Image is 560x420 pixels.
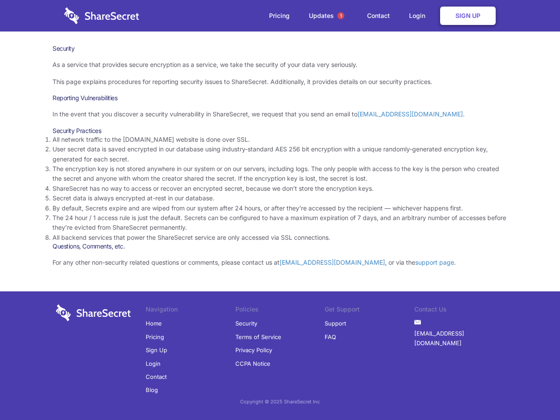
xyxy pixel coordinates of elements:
[146,330,164,343] a: Pricing
[235,343,272,357] a: Privacy Policy
[52,60,507,70] p: As a service that provides secure encryption as a service, we take the security of your data very...
[146,383,158,396] a: Blog
[146,370,167,383] a: Contact
[52,127,507,135] h3: Security Practices
[235,317,257,330] a: Security
[325,330,336,343] a: FAQ
[235,330,281,343] a: Terms of Service
[52,193,507,203] li: Secret data is always encrypted at-rest in our database.
[146,343,167,357] a: Sign Up
[146,304,235,317] li: Navigation
[325,317,346,330] a: Support
[52,258,507,267] p: For any other non-security related questions or comments, please contact us at , or via the .
[146,357,161,370] a: Login
[337,12,344,19] span: 1
[415,259,454,266] a: support page
[52,109,507,119] p: In the event that you discover a security vulnerability in ShareSecret, we request that you send ...
[280,259,385,266] a: [EMAIL_ADDRESS][DOMAIN_NAME]
[146,317,162,330] a: Home
[235,304,325,317] li: Policies
[52,144,507,164] li: User secret data is saved encrypted in our database using industry-standard AES 256 bit encryptio...
[414,304,504,317] li: Contact Us
[260,2,298,29] a: Pricing
[52,242,507,250] h3: Questions, Comments, etc.
[64,7,139,24] img: logo-wordmark-white-trans-d4663122ce5f474addd5e946df7df03e33cb6a1c49d2221995e7729f52c070b2.svg
[52,213,507,233] li: The 24 hour / 1 access rule is just the default. Secrets can be configured to have a maximum expi...
[52,94,507,102] h3: Reporting Vulnerabilities
[400,2,438,29] a: Login
[440,7,496,25] a: Sign Up
[52,45,507,52] h1: Security
[56,304,131,321] img: logo-wordmark-white-trans-d4663122ce5f474addd5e946df7df03e33cb6a1c49d2221995e7729f52c070b2.svg
[414,327,504,350] a: [EMAIL_ADDRESS][DOMAIN_NAME]
[52,135,507,144] li: All network traffic to the [DOMAIN_NAME] website is done over SSL.
[357,110,463,118] a: [EMAIL_ADDRESS][DOMAIN_NAME]
[52,77,507,87] p: This page explains procedures for reporting security issues to ShareSecret. Additionally, it prov...
[52,184,507,193] li: ShareSecret has no way to access or recover an encrypted secret, because we don’t store the encry...
[358,2,399,29] a: Contact
[52,233,507,242] li: All backend services that power the ShareSecret service are only accessed via SSL connections.
[52,203,507,213] li: By default, Secrets expire and are wiped from our system after 24 hours, or after they’re accesse...
[325,304,414,317] li: Get Support
[235,357,270,370] a: CCPA Notice
[52,164,507,184] li: The encryption key is not stored anywhere in our system or on our servers, including logs. The on...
